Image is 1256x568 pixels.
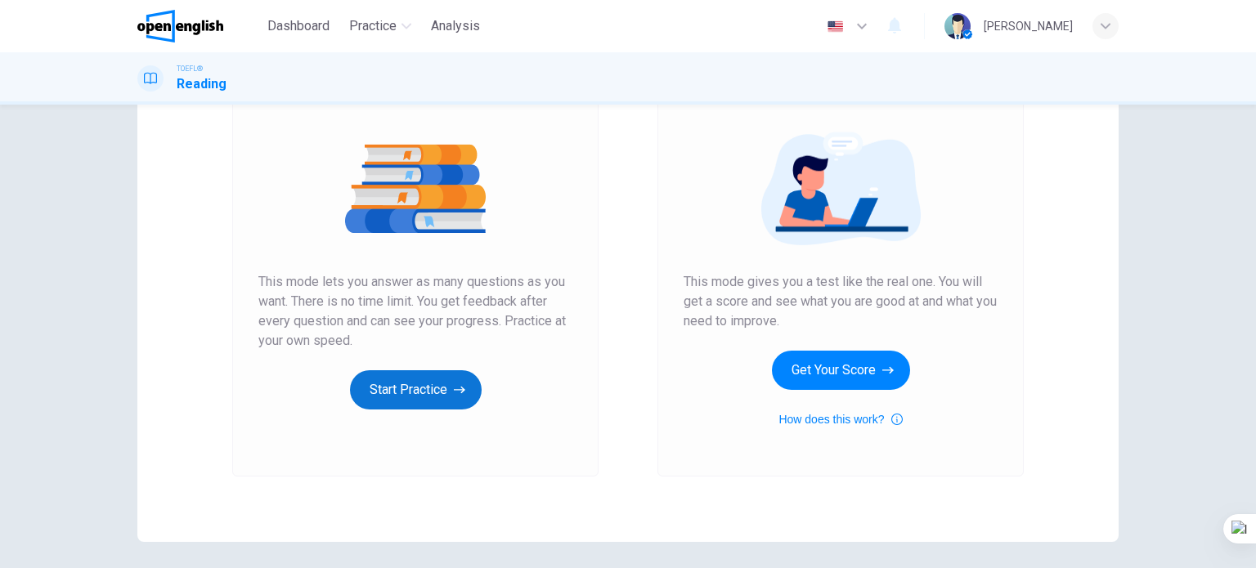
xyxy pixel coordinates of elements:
button: Dashboard [261,11,336,41]
button: Analysis [424,11,487,41]
span: This mode lets you answer as many questions as you want. There is no time limit. You get feedback... [258,272,572,351]
span: TOEFL® [177,63,203,74]
img: OpenEnglish logo [137,10,223,42]
img: Profile picture [944,13,971,39]
button: Get Your Score [772,351,910,390]
img: en [825,20,846,33]
button: Practice [343,11,418,41]
button: Start Practice [350,370,482,409]
span: This mode gives you a test like the real one. You will get a score and see what you are good at a... [684,272,998,331]
a: OpenEnglish logo [137,10,261,42]
span: Analysis [431,16,480,36]
div: [PERSON_NAME] [984,16,1073,36]
h1: Reading [177,74,227,94]
span: Practice [349,16,397,36]
button: How does this work? [778,409,902,429]
span: Dashboard [267,16,330,36]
